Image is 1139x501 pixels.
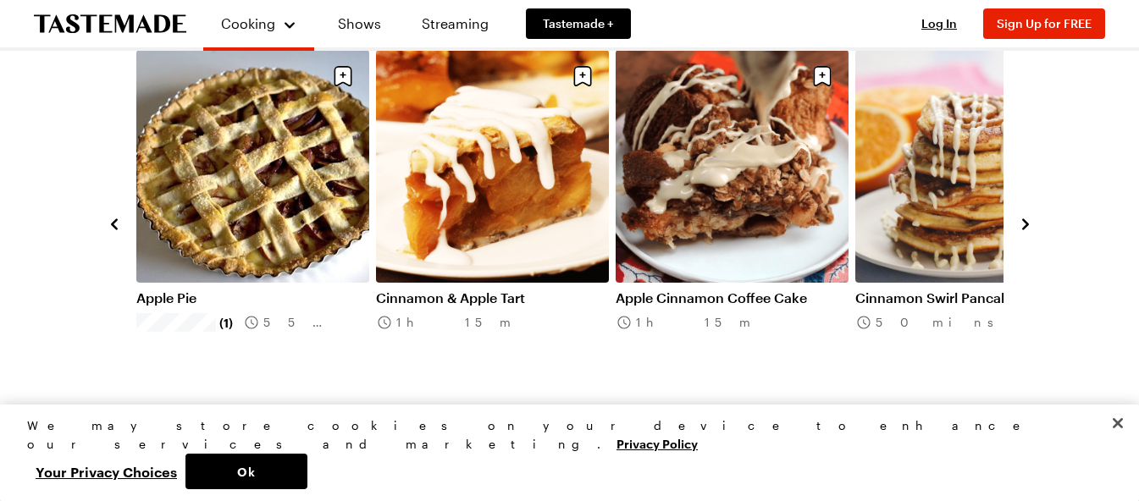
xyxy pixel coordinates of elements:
span: Cooking [221,15,275,31]
span: Log In [921,16,957,30]
div: 7 / 8 [855,50,1095,396]
a: Cinnamon & Apple Tart [376,289,609,306]
a: Tastemade + [526,8,631,39]
button: Sign Up for FREE [983,8,1105,39]
button: Save recipe [806,60,838,92]
div: 4 / 8 [136,50,376,396]
a: Cinnamon Swirl Pancakes [855,289,1088,306]
div: 5 / 8 [376,50,616,396]
button: Save recipe [327,60,359,92]
a: Apple Cinnamon Coffee Cake [616,289,849,306]
button: navigate to previous item [106,213,123,234]
button: Log In [905,15,973,32]
button: navigate to next item [1017,213,1034,234]
button: Save recipe [567,60,599,92]
a: To Tastemade Home Page [34,14,186,34]
div: We may store cookies on your device to enhance our services and marketing. [27,416,1098,454]
button: Close [1099,405,1136,442]
a: Apple Pie [136,289,369,306]
button: Ok [185,454,307,489]
div: 6 / 8 [616,50,855,396]
span: Sign Up for FREE [997,16,1092,30]
a: More information about your privacy, opens in a new tab [616,435,698,451]
button: Cooking [220,7,297,41]
div: Privacy [27,416,1098,489]
span: Tastemade + [543,15,614,32]
button: Your Privacy Choices [27,454,185,489]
